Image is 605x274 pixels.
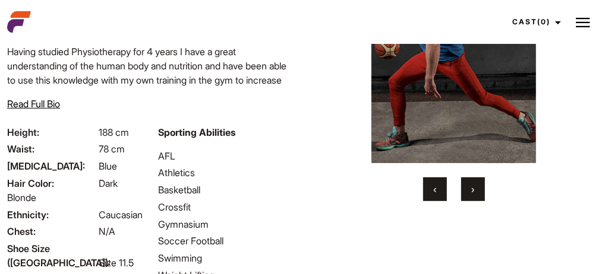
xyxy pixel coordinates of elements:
[7,177,118,203] span: Dark Blonde
[576,15,590,30] img: Burger icon
[7,241,96,270] span: Shoe Size ([GEOGRAPHIC_DATA]):
[99,126,129,138] span: 188 cm
[7,159,96,173] span: [MEDICAL_DATA]:
[537,17,550,26] span: (0)
[159,149,296,163] li: AFL
[7,125,96,139] span: Height:
[99,143,125,155] span: 78 cm
[159,234,296,248] li: Soccer Football
[99,225,115,237] span: N/A
[7,97,60,111] button: Read Full Bio
[159,183,296,197] li: Basketball
[159,126,236,138] strong: Sporting Abilities
[471,183,474,195] span: Next
[7,142,96,156] span: Waist:
[7,44,295,116] p: Having studied Physiotherapy for 4 years I have a great understanding of the human body and nutri...
[7,98,60,110] span: Read Full Bio
[99,160,117,172] span: Blue
[502,6,568,38] a: Cast(0)
[433,183,436,195] span: Previous
[7,176,96,190] span: Hair Color:
[159,251,296,265] li: Swimming
[7,10,31,34] img: cropped-aefm-brand-fav-22-square.png
[99,257,134,269] span: Size 11.5
[7,208,96,222] span: Ethnicity:
[159,217,296,231] li: Gymnasium
[159,200,296,214] li: Crossfit
[99,209,143,221] span: Caucasian
[7,224,96,238] span: Chest:
[159,165,296,180] li: Athletics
